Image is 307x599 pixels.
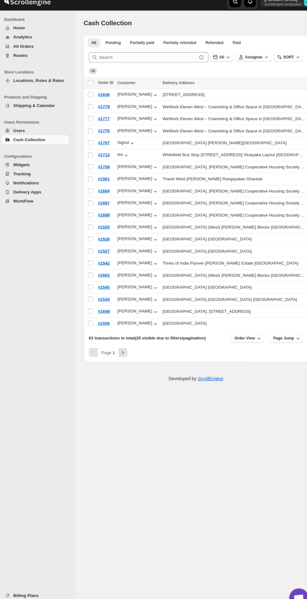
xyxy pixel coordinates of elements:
[115,212,155,218] button: [PERSON_NAME]
[15,199,34,203] span: WorkFlow
[96,177,108,183] button: #1561
[96,293,108,299] button: #1534
[115,119,155,125] button: [PERSON_NAME]
[266,58,294,67] button: SORT
[115,154,127,160] button: tes
[4,138,68,146] button: Cash Collection
[90,46,95,51] span: All
[15,190,42,195] span: Delivery Apps
[159,293,288,298] div: [GEOGRAPHIC_DATA] [GEOGRAPHIC_DATA] [GEOGRAPHIC_DATA]
[213,60,218,65] span: All
[83,26,129,33] span: Cash Collection
[115,107,155,114] button: [PERSON_NAME]
[238,60,255,65] span: Assignee
[281,574,299,593] div: Open chat
[96,142,108,148] button: #1767
[15,41,33,45] span: Analytics
[96,119,108,125] button: #1777
[96,154,108,159] span: #1713
[205,58,227,67] button: All
[4,81,68,89] button: Locations, Rules & Rates
[115,177,155,183] button: [PERSON_NAME]
[15,58,29,63] span: Routes
[115,258,155,264] div: [PERSON_NAME]
[297,7,302,11] text: AV
[96,96,108,101] span: #1636
[96,270,108,275] span: #1663
[4,197,68,206] button: WorkFlow
[96,85,112,89] span: Order ID
[96,316,108,321] span: #1556
[115,200,155,206] div: [PERSON_NAME]
[96,107,108,113] button: #1779
[96,258,108,263] span: #1542
[159,305,244,310] button: [GEOGRAPHIC_DATA], [STREET_ADDRESS]
[96,281,108,287] button: #1545
[159,143,278,147] div: [GEOGRAPHIC_DATA] [PERSON_NAME][GEOGRAPHIC_DATA]
[6,122,71,128] span: Users Permissions
[5,1,52,17] img: ScrollEngine
[159,177,255,182] button: Thane West [PERSON_NAME] Rangayatan Ghantali
[96,96,108,102] button: #1636
[96,189,108,194] span: #1684
[115,281,155,288] button: [PERSON_NAME]
[229,58,263,67] button: Assignee
[96,188,108,195] button: #1684
[115,247,155,253] button: [PERSON_NAME]
[15,32,26,37] span: Home
[127,46,151,51] span: Partially paid
[159,85,190,89] span: Delivery Address
[96,224,108,228] span: #1525
[262,329,294,337] button: Page Jump
[115,293,155,299] button: [PERSON_NAME]
[159,258,289,263] button: Times of India Flyover [PERSON_NAME] Estate [GEOGRAPHIC_DATA]
[253,4,304,14] button: User menu
[4,179,68,188] button: Notifications
[159,224,297,228] button: [GEOGRAPHIC_DATA] (West) [PERSON_NAME] Blocks [GEOGRAPHIC_DATA]
[115,316,155,322] div: [PERSON_NAME]
[159,235,245,240] button: [GEOGRAPHIC_DATA] [GEOGRAPHIC_DATA]
[115,96,155,102] button: [PERSON_NAME]
[96,131,108,136] span: #1776
[96,269,108,276] button: #1663
[115,165,155,172] button: [PERSON_NAME]
[100,345,113,349] span: Page
[96,293,108,298] span: #1534
[159,96,199,101] div: [STREET_ADDRESS]
[159,201,297,205] button: [GEOGRAPHIC_DATA], [PERSON_NAME] Cooperative Housing Society Internal Road [GEOGRAPHIC_DATA]
[4,48,68,56] button: All Orders
[159,316,201,321] button: [GEOGRAPHIC_DATA]
[193,369,217,374] a: ScrollEngine
[15,587,31,592] span: Settings
[224,329,257,337] button: Order View
[96,247,108,252] span: #1527
[96,304,108,310] button: #1648
[159,166,297,170] button: [GEOGRAPHIC_DATA], [PERSON_NAME] Cooperative Housing Society Internal Road [GEOGRAPHIC_DATA]
[15,139,46,144] span: Cash Collection
[96,165,108,171] button: #1708
[115,189,155,195] button: [PERSON_NAME]
[96,246,108,253] button: #1527
[88,331,200,335] span: 61 transactions in total (20 visible due to filters/pagination)
[4,162,68,170] button: Widgets
[159,247,245,252] button: [GEOGRAPHIC_DATA] [GEOGRAPHIC_DATA]
[115,131,155,137] button: [PERSON_NAME]
[98,58,192,68] input: Search
[4,39,68,48] button: Analytics
[159,154,297,159] button: Whitefield Bus Stop [STREET_ADDRESS] Vinayaka Layout [GEOGRAPHIC_DATA]
[4,585,68,594] button: Settings
[96,258,108,264] button: #1542
[96,201,108,205] span: #1697
[4,56,68,65] button: Routes
[15,82,64,87] span: Locations, Rules & Rates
